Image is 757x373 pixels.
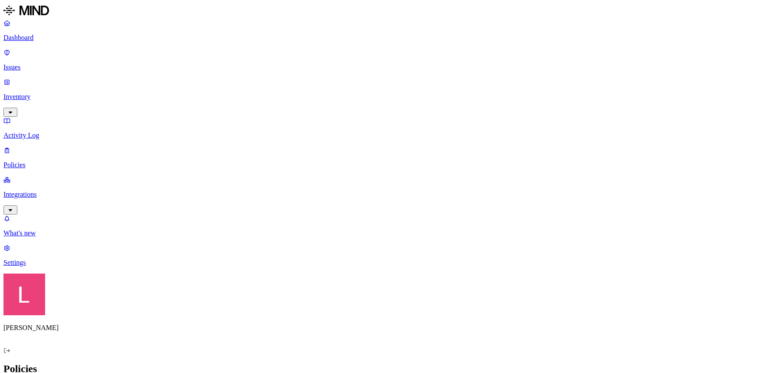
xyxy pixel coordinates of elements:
[3,244,754,267] a: Settings
[3,63,754,71] p: Issues
[3,274,45,315] img: Landen Brown
[3,19,754,42] a: Dashboard
[3,215,754,237] a: What's new
[3,161,754,169] p: Policies
[3,259,754,267] p: Settings
[3,3,49,17] img: MIND
[3,78,754,116] a: Inventory
[3,34,754,42] p: Dashboard
[3,132,754,139] p: Activity Log
[3,93,754,101] p: Inventory
[3,49,754,71] a: Issues
[3,191,754,198] p: Integrations
[3,176,754,213] a: Integrations
[3,229,754,237] p: What's new
[3,117,754,139] a: Activity Log
[3,3,754,19] a: MIND
[3,146,754,169] a: Policies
